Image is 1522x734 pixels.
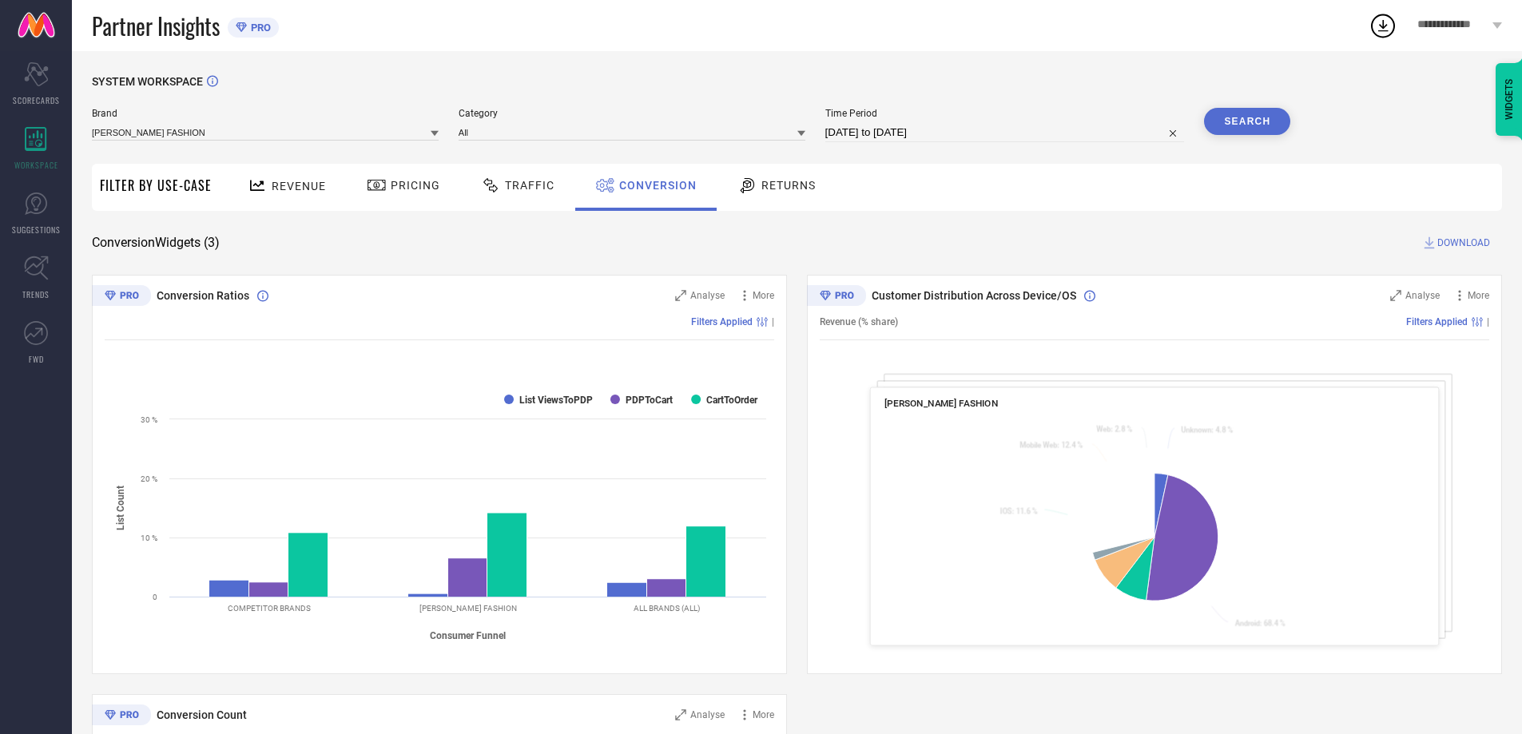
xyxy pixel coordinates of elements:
[884,398,999,409] span: [PERSON_NAME] FASHION
[92,75,203,88] span: SYSTEM WORKSPACE
[430,630,506,641] tspan: Consumer Funnel
[753,709,774,720] span: More
[22,288,50,300] span: TRENDS
[391,179,440,192] span: Pricing
[92,704,151,728] div: Premium
[1437,235,1490,251] span: DOWNLOAD
[825,123,1185,142] input: Select time period
[1234,619,1285,628] text: : 68.4 %
[519,395,593,406] text: List ViewsToPDP
[272,180,326,192] span: Revenue
[12,224,61,236] span: SUGGESTIONS
[999,507,1037,516] text: : 11.6 %
[1097,425,1111,434] tspan: Web
[1204,108,1290,135] button: Search
[1487,316,1489,327] span: |
[675,290,686,301] svg: Zoom
[1181,426,1233,434] text: : 4.8 %
[153,593,157,601] text: 0
[29,353,44,365] span: FWD
[141,415,157,424] text: 30 %
[459,108,805,119] span: Category
[825,108,1185,119] span: Time Period
[228,604,311,613] text: COMPETITOR BRANDS
[1405,290,1440,301] span: Analyse
[1019,441,1057,450] tspan: Mobile Web
[772,316,774,327] span: |
[619,179,697,192] span: Conversion
[820,316,898,327] span: Revenue (% share)
[691,316,753,327] span: Filters Applied
[999,507,1011,516] tspan: IOS
[141,534,157,542] text: 10 %
[247,22,271,34] span: PRO
[706,395,758,406] text: CartToOrder
[690,290,725,301] span: Analyse
[419,604,517,613] text: [PERSON_NAME] FASHION
[1019,441,1083,450] text: : 12.4 %
[92,108,439,119] span: Brand
[807,285,866,309] div: Premium
[92,10,220,42] span: Partner Insights
[100,176,212,195] span: Filter By Use-Case
[1390,290,1401,301] svg: Zoom
[115,486,126,530] tspan: List Count
[761,179,816,192] span: Returns
[626,395,673,406] text: PDPToCart
[14,159,58,171] span: WORKSPACE
[690,709,725,720] span: Analyse
[92,285,151,309] div: Premium
[675,709,686,720] svg: Zoom
[634,604,700,613] text: ALL BRANDS (ALL)
[753,290,774,301] span: More
[1097,425,1133,434] text: : 2.8 %
[141,474,157,483] text: 20 %
[13,94,60,106] span: SCORECARDS
[1234,619,1259,628] tspan: Android
[505,179,554,192] span: Traffic
[1406,316,1468,327] span: Filters Applied
[1468,290,1489,301] span: More
[1369,11,1397,40] div: Open download list
[157,708,247,721] span: Conversion Count
[92,235,220,251] span: Conversion Widgets ( 3 )
[1181,426,1211,434] tspan: Unknown
[157,289,249,302] span: Conversion Ratios
[872,289,1076,302] span: Customer Distribution Across Device/OS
